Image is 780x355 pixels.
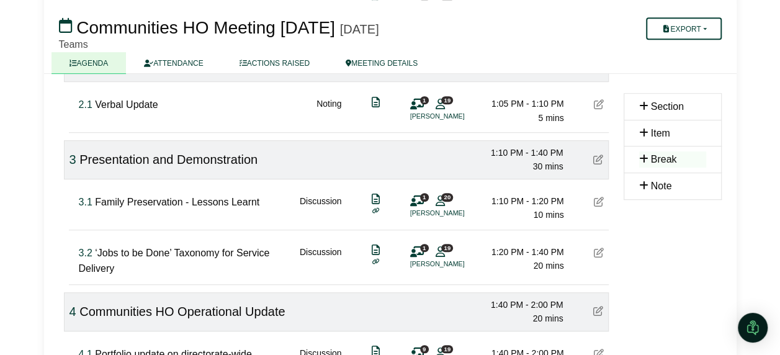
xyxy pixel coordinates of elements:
[95,99,158,110] span: Verbal Update
[410,111,503,122] li: [PERSON_NAME]
[79,153,258,166] span: Presentation and Demonstration
[59,39,88,50] span: Teams
[316,97,341,125] div: Noting
[646,17,721,40] button: Export
[441,244,453,252] span: 19
[651,154,677,164] span: Break
[300,194,342,222] div: Discussion
[477,146,563,160] div: 1:10 PM - 1:40 PM
[420,96,429,104] span: 1
[79,248,92,258] span: Click to fine tune number
[69,305,76,318] span: Click to fine tune number
[69,153,76,166] span: Click to fine tune number
[328,52,436,74] a: MEETING DETAILS
[126,52,221,74] a: ATTENDANCE
[420,345,429,353] span: 9
[477,245,564,259] div: 1:20 PM - 1:40 PM
[537,65,563,74] span: 5 mins
[52,52,127,74] a: AGENDA
[79,248,270,274] span: ‘Jobs to be Done’ Taxonomy for Service Delivery
[79,197,92,207] span: Click to fine tune number
[477,298,563,312] div: 1:40 PM - 2:00 PM
[222,52,328,74] a: ACTIONS RAISED
[651,101,684,112] span: Section
[533,261,563,271] span: 20 mins
[477,97,564,110] div: 1:05 PM - 1:10 PM
[651,128,670,138] span: Item
[477,194,564,208] div: 1:10 PM - 1:20 PM
[533,210,563,220] span: 10 mins
[340,22,379,37] div: [DATE]
[441,345,453,353] span: 19
[538,113,563,123] span: 5 mins
[79,305,285,318] span: Communities HO Operational Update
[300,245,342,277] div: Discussion
[410,259,503,269] li: [PERSON_NAME]
[532,161,563,171] span: 30 mins
[410,208,503,218] li: [PERSON_NAME]
[79,99,92,110] span: Click to fine tune number
[95,197,259,207] span: Family Preservation - Lessons Learnt​
[420,193,429,201] span: 1
[420,244,429,252] span: 1
[76,18,335,37] span: Communities HO Meeting [DATE]
[651,181,672,191] span: Note
[738,313,768,343] div: Open Intercom Messenger
[441,193,453,201] span: 20
[441,96,453,104] span: 19
[532,313,563,323] span: 20 mins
